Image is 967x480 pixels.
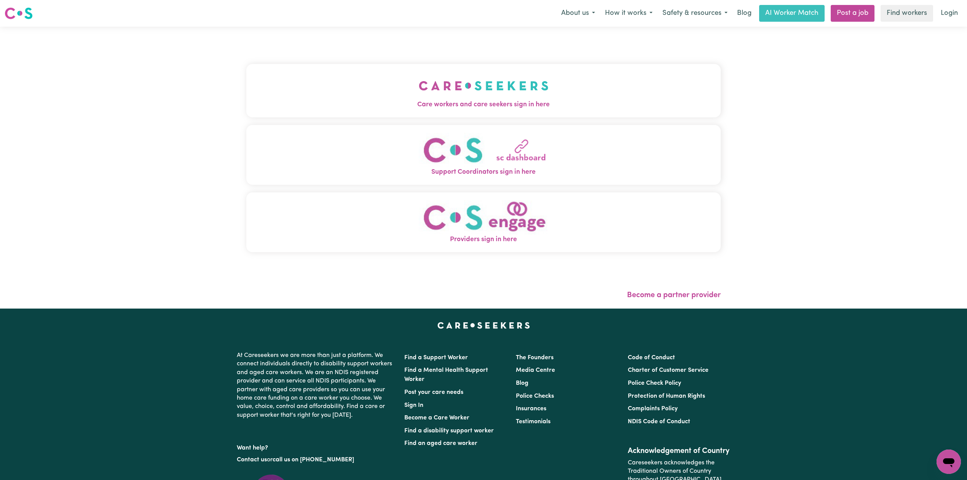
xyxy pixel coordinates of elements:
button: About us [556,5,600,21]
a: Login [936,5,962,22]
a: Find a Mental Health Support Worker [404,367,488,382]
a: The Founders [516,355,554,361]
a: Careseekers home page [437,322,530,328]
h2: Acknowledgement of Country [628,446,730,456]
a: Code of Conduct [628,355,675,361]
a: Protection of Human Rights [628,393,705,399]
span: Care workers and care seekers sign in here [246,100,721,110]
a: Charter of Customer Service [628,367,708,373]
a: NDIS Code of Conduct [628,419,690,425]
a: Complaints Policy [628,406,678,412]
a: Blog [516,380,528,386]
a: Contact us [237,457,267,463]
span: Providers sign in here [246,235,721,245]
p: or [237,453,395,467]
a: Post a job [831,5,874,22]
a: Police Check Policy [628,380,681,386]
a: call us on [PHONE_NUMBER] [273,457,354,463]
a: AI Worker Match [759,5,825,22]
a: Find a Support Worker [404,355,468,361]
img: Careseekers logo [5,6,33,20]
span: Support Coordinators sign in here [246,167,721,177]
a: Post your care needs [404,389,463,395]
a: Become a Care Worker [404,415,469,421]
a: Find workers [881,5,933,22]
a: Careseekers logo [5,5,33,22]
a: Find an aged care worker [404,440,477,446]
button: How it works [600,5,657,21]
a: Blog [732,5,756,22]
button: Safety & resources [657,5,732,21]
iframe: Button to launch messaging window [937,450,961,474]
a: Become a partner provider [627,291,721,299]
a: Testimonials [516,419,551,425]
a: Media Centre [516,367,555,373]
button: Care workers and care seekers sign in here [246,64,721,117]
button: Providers sign in here [246,192,721,252]
a: Insurances [516,406,546,412]
p: At Careseekers we are more than just a platform. We connect individuals directly to disability su... [237,348,395,422]
a: Find a disability support worker [404,428,494,434]
button: Support Coordinators sign in here [246,125,721,185]
p: Want help? [237,441,395,452]
a: Police Checks [516,393,554,399]
a: Sign In [404,402,423,408]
